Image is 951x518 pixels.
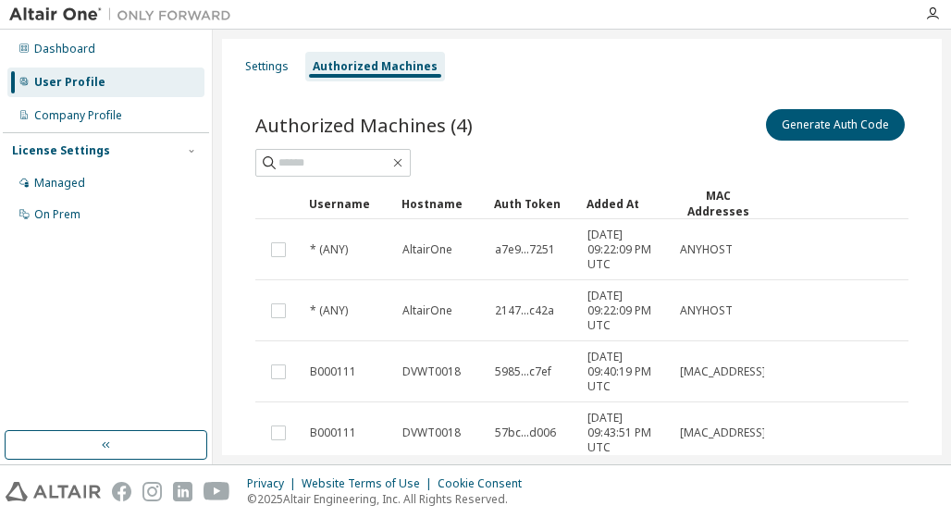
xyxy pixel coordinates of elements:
[310,242,348,257] span: * (ANY)
[310,425,356,440] span: B000111
[9,6,241,24] img: Altair One
[587,228,663,272] span: [DATE] 09:22:09 PM UTC
[495,364,551,379] span: 5985...c7ef
[310,364,356,379] span: B000111
[402,303,452,318] span: AltairOne
[142,482,162,501] img: instagram.svg
[255,112,473,138] span: Authorized Machines (4)
[34,75,105,90] div: User Profile
[12,143,110,158] div: License Settings
[680,242,733,257] span: ANYHOST
[402,425,461,440] span: DVWT0018
[766,109,905,141] button: Generate Auth Code
[438,476,533,491] div: Cookie Consent
[34,108,122,123] div: Company Profile
[680,364,766,379] span: [MAC_ADDRESS]
[587,411,663,455] span: [DATE] 09:43:51 PM UTC
[173,482,192,501] img: linkedin.svg
[587,350,663,394] span: [DATE] 09:40:19 PM UTC
[34,176,85,191] div: Managed
[495,242,555,257] span: a7e9...7251
[112,482,131,501] img: facebook.svg
[34,42,95,56] div: Dashboard
[680,303,733,318] span: ANYHOST
[401,189,479,218] div: Hostname
[302,476,438,491] div: Website Terms of Use
[309,189,387,218] div: Username
[310,303,348,318] span: * (ANY)
[34,207,80,222] div: On Prem
[587,289,663,333] span: [DATE] 09:22:09 PM UTC
[680,425,766,440] span: [MAC_ADDRESS]
[6,482,101,501] img: altair_logo.svg
[247,476,302,491] div: Privacy
[402,242,452,257] span: AltairOne
[245,59,289,74] div: Settings
[313,59,438,74] div: Authorized Machines
[679,188,757,219] div: MAC Addresses
[495,425,556,440] span: 57bc...d006
[402,364,461,379] span: DVWT0018
[495,303,554,318] span: 2147...c42a
[204,482,230,501] img: youtube.svg
[587,189,664,218] div: Added At
[247,491,533,507] p: © 2025 Altair Engineering, Inc. All Rights Reserved.
[494,189,572,218] div: Auth Token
